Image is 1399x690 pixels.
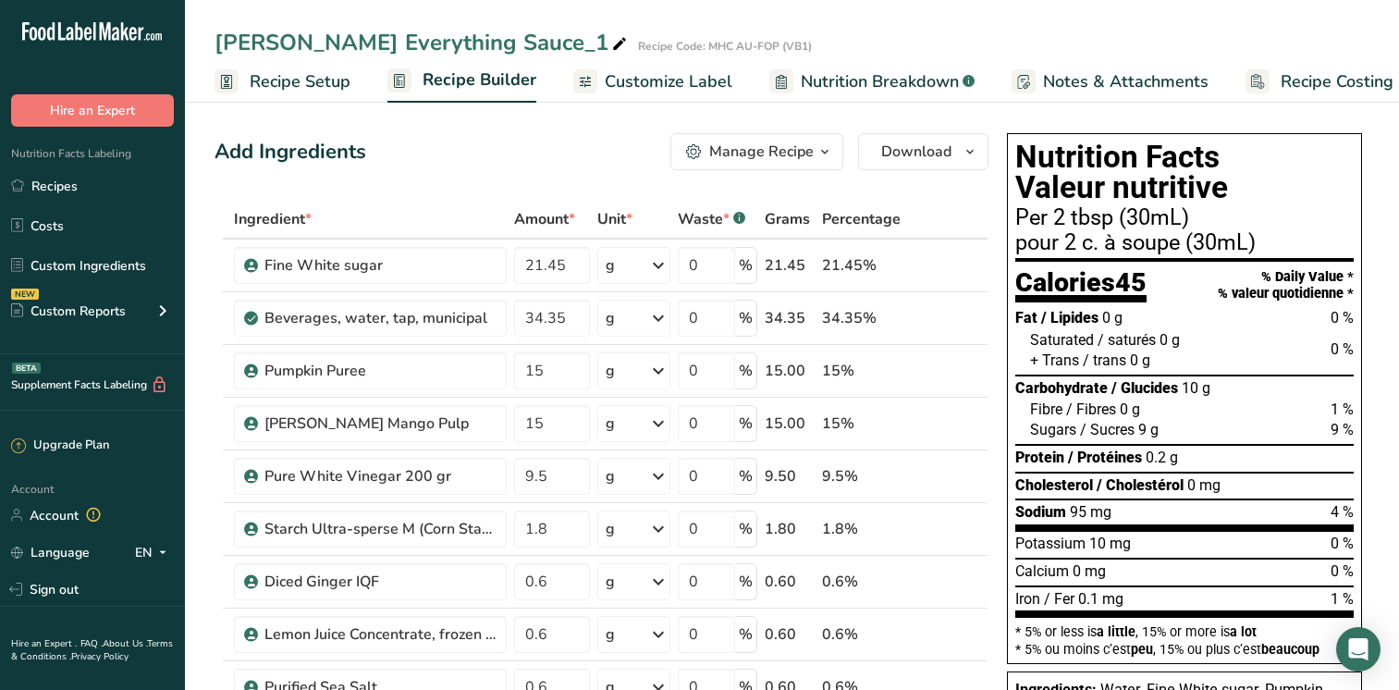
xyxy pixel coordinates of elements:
[1012,61,1209,103] a: Notes & Attachments
[1138,421,1159,438] span: 9 g
[822,413,901,435] div: 15%
[1015,449,1064,466] span: Protein
[822,518,901,540] div: 1.8%
[103,637,147,650] a: About Us .
[1102,309,1123,327] span: 0 g
[1218,269,1354,302] div: % Daily Value * % valeur quotidienne *
[1331,562,1354,580] span: 0 %
[1281,69,1393,94] span: Recipe Costing
[822,307,901,329] div: 34.35%
[264,360,496,382] div: Pumpkin Puree
[1015,232,1354,254] div: pour 2 c. à soupe (30mL)
[822,360,901,382] div: 15%
[264,465,496,487] div: Pure White Vinegar 200 gr
[606,413,615,435] div: g
[605,69,732,94] span: Customize Label
[1041,309,1098,327] span: / Lipides
[606,307,615,329] div: g
[11,637,173,663] a: Terms & Conditions .
[264,571,496,593] div: Diced Ginger IQF
[1130,351,1150,369] span: 0 g
[606,623,615,646] div: g
[1015,142,1354,203] h1: Nutrition Facts Valeur nutritive
[1078,590,1123,608] span: 0.1 mg
[215,26,631,59] div: [PERSON_NAME] Everything Sauce_1
[1015,503,1066,521] span: Sodium
[215,137,366,167] div: Add Ingredients
[1331,400,1354,418] span: 1 %
[1131,642,1153,657] span: peu
[765,360,815,382] div: 15.00
[822,623,901,646] div: 0.6%
[573,61,732,103] a: Customize Label
[1230,624,1257,639] span: a lot
[1331,535,1354,552] span: 0 %
[1098,331,1156,349] span: / saturés
[1015,643,1354,656] div: * 5% ou moins c’est , 15% ou plus c’est
[1115,266,1147,298] span: 45
[1083,351,1126,369] span: / trans
[1246,61,1393,103] a: Recipe Costing
[71,650,129,663] a: Privacy Policy
[264,307,496,329] div: Beverages, water, tap, municipal
[1015,309,1037,327] span: Fat
[1146,449,1178,466] span: 0.2 g
[1043,69,1209,94] span: Notes & Attachments
[1030,351,1079,369] span: + Trans
[765,465,815,487] div: 9.50
[264,518,496,540] div: Starch Ultra-sperse M (Corn Starch)
[1331,421,1354,438] span: 9 %
[11,437,109,455] div: Upgrade Plan
[765,571,815,593] div: 0.60
[1015,535,1086,552] span: Potassium
[822,254,901,277] div: 21.45%
[514,208,575,230] span: Amount
[822,465,901,487] div: 9.5%
[1015,590,1040,608] span: Iron
[765,518,815,540] div: 1.80
[1015,207,1354,229] div: Per 2 tbsp (30mL)
[765,623,815,646] div: 0.60
[765,254,815,277] div: 21.45
[1030,400,1062,418] span: Fibre
[822,208,901,230] span: Percentage
[678,208,745,230] div: Waste
[709,141,814,163] div: Manage Recipe
[1336,627,1381,672] div: Open Intercom Messenger
[1066,400,1116,418] span: / Fibres
[670,133,843,170] button: Manage Recipe
[1015,562,1069,580] span: Calcium
[1073,562,1106,580] span: 0 mg
[765,208,810,230] span: Grams
[264,623,496,646] div: Lemon Juice Concentrate, frozen cloudy 400GPL
[1030,421,1076,438] span: Sugars
[264,254,496,277] div: Fine White sugar
[769,61,975,103] a: Nutrition Breakdown
[250,69,350,94] span: Recipe Setup
[1068,449,1142,466] span: / Protéines
[1044,590,1074,608] span: / Fer
[1030,331,1094,349] span: Saturated
[387,59,536,104] a: Recipe Builder
[1331,590,1354,608] span: 1 %
[606,254,615,277] div: g
[765,307,815,329] div: 34.35
[1097,476,1184,494] span: / Cholestérol
[1111,379,1178,397] span: / Glucides
[1080,421,1135,438] span: / Sucres
[1015,476,1093,494] span: Cholesterol
[765,413,815,435] div: 15.00
[12,363,41,374] div: BETA
[1331,340,1354,358] span: 0 %
[606,465,615,487] div: g
[1097,624,1135,639] span: a little
[1089,535,1131,552] span: 10 mg
[638,38,812,55] div: Recipe Code: MHC AU-FOP (VB1)
[11,536,90,569] a: Language
[1015,618,1354,656] section: * 5% or less is , 15% or more is
[1160,331,1180,349] span: 0 g
[606,571,615,593] div: g
[606,360,615,382] div: g
[881,141,951,163] span: Download
[215,61,350,103] a: Recipe Setup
